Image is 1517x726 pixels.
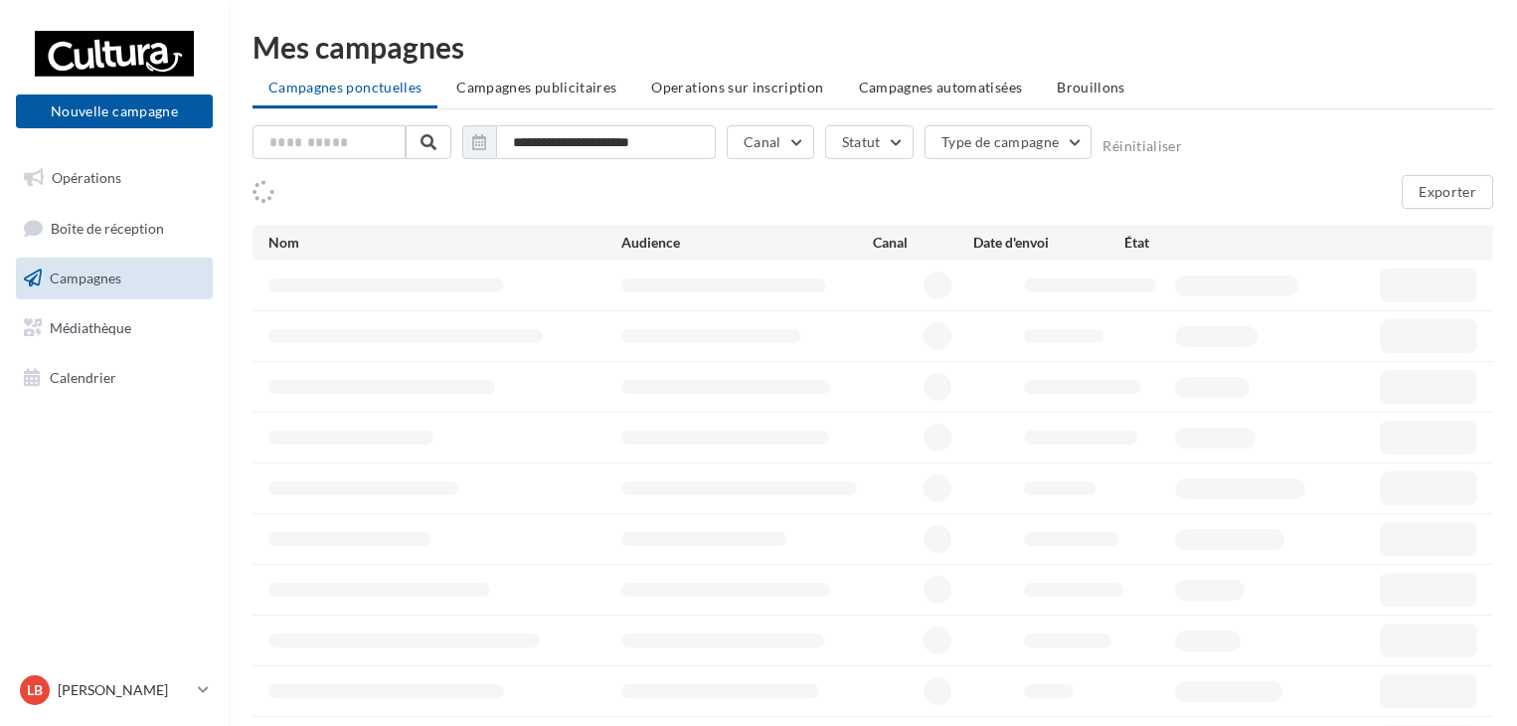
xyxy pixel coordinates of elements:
a: Campagnes [12,258,217,299]
span: Campagnes [50,270,121,286]
div: Canal [873,233,973,253]
div: Mes campagnes [253,32,1493,62]
span: Boîte de réception [51,219,164,236]
div: Audience [621,233,873,253]
span: Campagnes publicitaires [456,79,616,95]
button: Nouvelle campagne [16,94,213,128]
span: LB [27,680,43,700]
button: Statut [825,125,914,159]
span: Brouillons [1057,79,1125,95]
span: Calendrier [50,368,116,385]
p: [PERSON_NAME] [58,680,190,700]
a: Médiathèque [12,307,217,349]
span: Opérations [52,169,121,186]
a: Boîte de réception [12,207,217,250]
a: Calendrier [12,357,217,399]
span: Operations sur inscription [651,79,823,95]
span: Médiathèque [50,319,131,336]
div: Date d'envoi [973,233,1124,253]
div: Nom [268,233,621,253]
button: Type de campagne [925,125,1093,159]
span: Campagnes automatisées [859,79,1023,95]
button: Réinitialiser [1102,138,1182,154]
a: Opérations [12,157,217,199]
button: Exporter [1402,175,1493,209]
a: LB [PERSON_NAME] [16,671,213,709]
div: État [1124,233,1275,253]
button: Canal [727,125,814,159]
